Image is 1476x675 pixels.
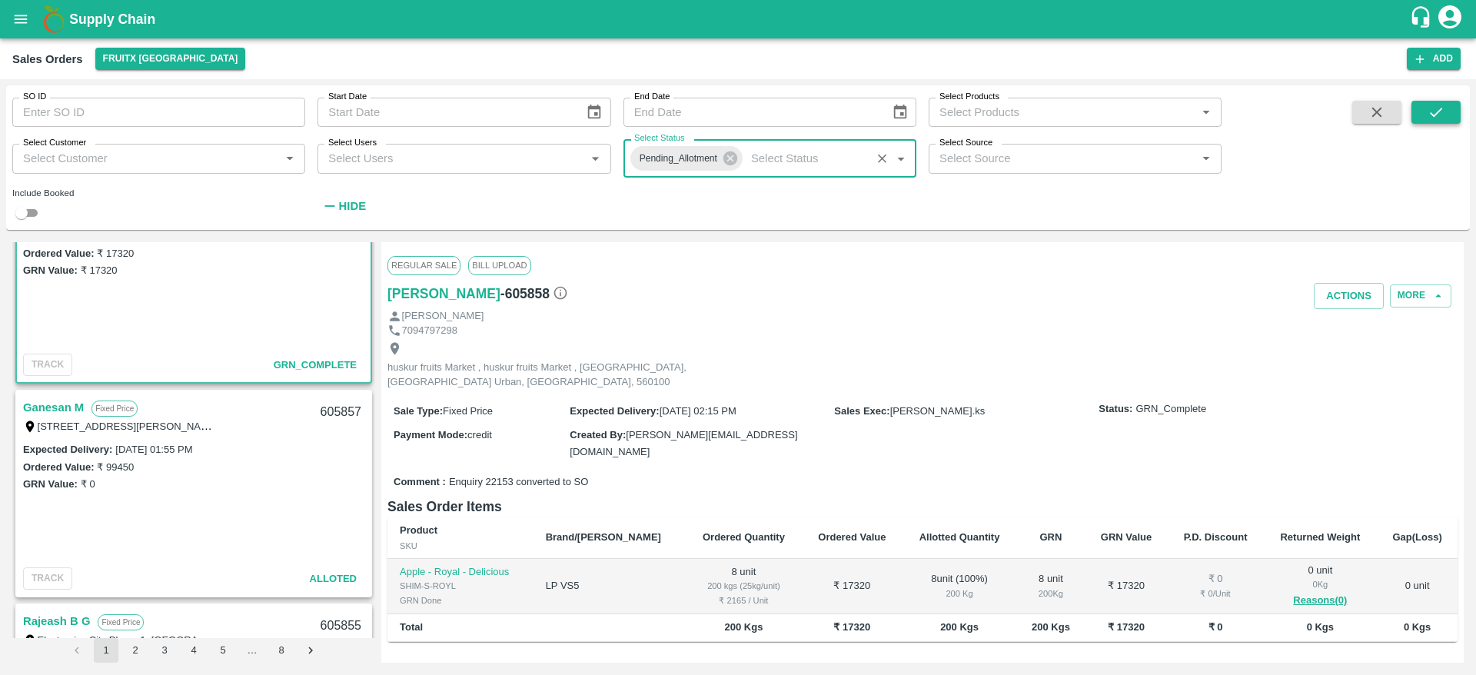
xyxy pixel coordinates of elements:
button: Open [280,148,300,168]
b: Allotted Quantity [919,531,1000,543]
label: Select Products [939,91,999,103]
button: Open [585,148,605,168]
div: Pending_Allotment [630,146,743,171]
b: P.D. Discount [1184,531,1248,543]
b: Product [400,524,437,536]
p: Fixed Price [98,614,144,630]
div: SKU [400,539,521,553]
button: Hide [317,193,370,219]
button: Go to page 3 [152,638,177,663]
button: Open [1196,148,1216,168]
div: customer-support [1409,5,1436,33]
label: Select Source [939,137,992,149]
td: LP VS5 [534,559,686,615]
label: [STREET_ADDRESS][PERSON_NAME] [38,420,219,432]
b: ₹ 17320 [833,621,870,633]
label: ₹ 0 [81,478,95,490]
div: 8 unit [1029,572,1072,600]
nav: pagination navigation [62,638,325,663]
span: Regular Sale [387,256,460,274]
label: Ordered Value: [23,461,94,473]
b: 0 Kgs [1404,621,1431,633]
label: Comment : [394,475,446,490]
div: ₹ 0 / Unit [1180,587,1252,600]
label: Payment Mode : [394,429,467,441]
div: account of current user [1436,3,1464,35]
input: Select Products [933,102,1192,122]
td: 8 unit [686,559,802,615]
div: 200 kgs (25kg/unit) [698,579,790,593]
b: Brand/[PERSON_NAME] [546,531,661,543]
label: SO ID [23,91,46,103]
span: Bill Upload [468,256,530,274]
div: 200 Kg [915,587,1005,600]
b: GRN Value [1101,531,1152,543]
a: Ganesan M [23,397,84,417]
p: [PERSON_NAME] [402,309,484,324]
label: ₹ 17320 [81,264,118,276]
span: credit [467,429,492,441]
b: 200 Kgs [940,621,979,633]
b: Ordered Value [818,531,886,543]
button: Clear [872,148,893,169]
h6: - 605858 [500,283,568,304]
label: Expected Delivery : [570,405,659,417]
p: huskur fruits Market , huskur fruits Market , [GEOGRAPHIC_DATA], [GEOGRAPHIC_DATA] Urban, [GEOGRA... [387,361,733,389]
div: 605855 [311,608,371,644]
input: End Date [623,98,879,127]
input: Start Date [317,98,573,127]
div: GRN Done [400,594,521,607]
td: 0 unit [1377,559,1458,615]
b: 200 Kgs [725,621,763,633]
label: Created By : [570,429,626,441]
b: ₹ 0 [1208,621,1223,633]
span: Alloted [310,573,357,584]
label: Select Status [634,132,685,145]
span: [PERSON_NAME].ks [890,405,986,417]
b: ₹ 17320 [1108,621,1145,633]
div: SHIM-S-ROYL [400,579,521,593]
button: Open [891,148,911,168]
b: Gap(Loss) [1392,531,1441,543]
span: Pending_Allotment [630,151,726,167]
div: 605857 [311,394,371,431]
div: 8 unit ( 100 %) [915,572,1005,600]
b: 0 Kgs [1307,621,1334,633]
button: Go to page 8 [269,638,294,663]
label: ₹ 99450 [97,461,134,473]
input: Select Source [933,148,1192,168]
b: GRN [1040,531,1062,543]
p: 7094797298 [402,324,457,338]
label: ₹ 17320 [97,248,134,259]
label: [DATE] 01:55 PM [115,444,192,455]
span: GRN_Complete [1135,402,1206,417]
label: Select Customer [23,137,86,149]
div: 0 unit [1276,564,1365,610]
span: Enquiry 22153 converted to SO [449,475,588,490]
label: GRN Value: [23,264,78,276]
h6: Sales Order Items [387,496,1458,517]
button: Go to page 5 [211,638,235,663]
label: Sale Type : [394,405,443,417]
p: Apple - Royal - Delicious [400,565,521,580]
b: Total [400,621,423,633]
a: Rajeash B G [23,611,90,631]
div: Include Booked [12,186,305,200]
b: Supply Chain [69,12,155,27]
b: Ordered Quantity [703,531,785,543]
b: Returned Weight [1280,531,1360,543]
label: GRN Value: [23,478,78,490]
b: 200 Kgs [1032,621,1070,633]
button: Actions [1314,283,1384,310]
button: Go to page 2 [123,638,148,663]
label: Status: [1099,402,1132,417]
button: Go to next page [298,638,323,663]
label: Select Users [328,137,377,149]
label: Start Date [328,91,367,103]
input: Enter SO ID [12,98,305,127]
div: ₹ 2165 / Unit [698,594,790,607]
button: Reasons(0) [1276,592,1365,610]
div: … [240,643,264,658]
input: Select Status [745,148,866,168]
td: ₹ 17320 [1085,559,1167,615]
